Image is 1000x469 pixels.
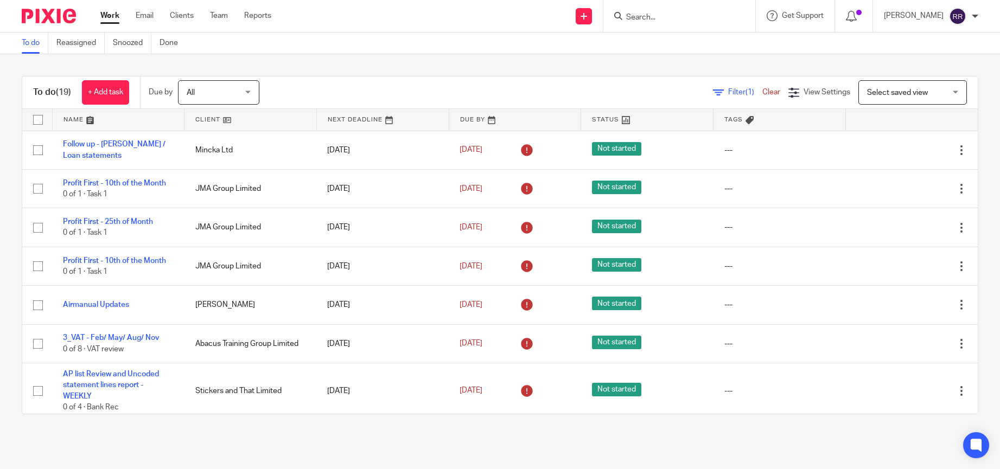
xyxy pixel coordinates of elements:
span: Not started [592,336,641,349]
td: [PERSON_NAME] [184,286,317,324]
p: [PERSON_NAME] [884,10,944,21]
span: Not started [592,383,641,396]
span: [DATE] [460,146,482,154]
a: Profit First - 25th of Month [63,218,153,226]
a: Reports [244,10,271,21]
td: [DATE] [316,208,449,247]
td: [DATE] [316,286,449,324]
span: [DATE] [460,301,482,309]
span: Select saved view [867,89,928,97]
a: AP list Review and Uncoded statement lines report - WEEKLY [63,370,159,400]
a: Airmanual Updates [63,301,129,309]
span: Filter [728,88,762,96]
span: [DATE] [460,262,482,270]
h1: To do [33,87,71,98]
input: Search [625,13,723,23]
a: Email [136,10,154,21]
span: (1) [746,88,754,96]
span: Get Support [782,12,824,20]
span: 0 of 4 · Bank Rec [63,403,119,411]
a: 3_VAT - Feb/ May/ Aug/ Nov [63,334,160,342]
td: [DATE] [316,247,449,285]
div: --- [724,386,835,396]
span: Not started [592,181,641,194]
p: Due by [149,87,173,98]
td: JMA Group Limited [184,208,317,247]
td: [DATE] [316,169,449,208]
a: To do [22,33,48,54]
a: Profit First - 10th of the Month [63,179,166,187]
a: + Add task [82,80,129,105]
div: --- [724,222,835,233]
div: --- [724,145,835,156]
span: Tags [724,117,743,123]
span: [DATE] [460,185,482,192]
img: Pixie [22,9,76,23]
td: Stickers and That Limited [184,363,317,419]
a: Follow up - [PERSON_NAME] / Loan statements [63,140,165,159]
span: All [187,89,195,97]
a: Team [210,10,228,21]
span: [DATE] [460,387,482,395]
span: 0 of 1 · Task 1 [63,190,107,198]
div: --- [724,183,835,194]
span: Not started [592,297,641,310]
div: --- [724,338,835,349]
span: 0 of 8 · VAT review [63,345,124,353]
span: [DATE] [460,340,482,348]
span: Not started [592,220,641,233]
img: svg%3E [949,8,966,25]
td: Mincka Ltd [184,131,317,169]
span: 0 of 1 · Task 1 [63,229,107,237]
td: JMA Group Limited [184,247,317,285]
span: Not started [592,142,641,156]
div: --- [724,261,835,272]
span: 0 of 1 · Task 1 [63,268,107,275]
a: Done [160,33,186,54]
td: [DATE] [316,363,449,419]
a: Clients [170,10,194,21]
td: JMA Group Limited [184,169,317,208]
span: (19) [56,88,71,97]
a: Profit First - 10th of the Month [63,257,166,265]
td: Abacus Training Group Limited [184,324,317,363]
td: [DATE] [316,324,449,363]
span: Not started [592,258,641,272]
a: Clear [762,88,780,96]
a: Snoozed [113,33,151,54]
a: Reassigned [56,33,105,54]
div: --- [724,299,835,310]
td: [DATE] [316,131,449,169]
span: [DATE] [460,223,482,231]
span: View Settings [804,88,850,96]
a: Work [100,10,119,21]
